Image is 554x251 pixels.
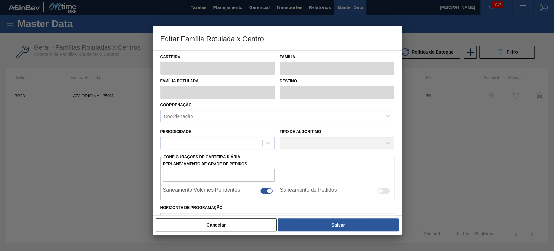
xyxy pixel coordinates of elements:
label: Família [280,52,394,62]
label: Carteira [160,52,275,62]
label: Coordenação [160,103,192,107]
label: Saneamento de Pedidos [280,187,337,195]
div: Coordenação [164,113,193,119]
label: Replanejamento de Grade de Pedidos [163,159,275,169]
label: Horizonte de Programação [160,203,394,213]
label: Tipo de Algoritimo [280,129,321,134]
button: Salvar [278,218,398,231]
h3: Editar Família Rotulada x Centro [153,26,402,51]
label: Família Rotulada [160,76,275,86]
button: Cancelar [156,218,277,231]
label: Saneamento Volumes Pendentes [163,187,240,195]
span: Configurações de Carteira Diária [164,155,240,159]
label: Periodicidade [160,129,191,134]
label: Destino [280,76,394,86]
